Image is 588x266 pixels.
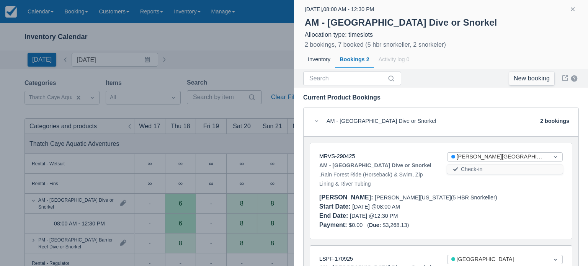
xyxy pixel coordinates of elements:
strong: AM - [GEOGRAPHIC_DATA] Dive or Snorkel [305,17,497,28]
div: Payment : [319,222,349,228]
div: Current Product Bookings [303,94,579,101]
div: [PERSON_NAME] : [319,194,375,201]
div: Start Date : [319,203,352,210]
div: [PERSON_NAME][US_STATE] (5 HBR Snorkeller) [319,193,563,202]
div: $0.00 [319,220,563,230]
div: [DATE] @ 08:00 AM [319,202,435,211]
a: LSPF-170925 [319,256,353,262]
div: [DATE] , 08:00 AM - 12:30 PM [305,5,374,14]
div: , Rain Forest Ride (Horseback) & Swim, Zip Lining & River Tubing [319,161,435,188]
div: [DATE] @ 12:30 PM [319,211,435,220]
div: Inventory [303,51,335,69]
div: 2 bookings, 7 booked (5 hbr snorkeller, 2 snorkeler) [305,40,446,49]
div: [GEOGRAPHIC_DATA] [451,255,545,264]
a: New booking [509,72,554,85]
button: Check-in [447,165,563,174]
input: Search [309,72,386,85]
div: Allocation type: timeslots [305,31,577,39]
a: MRVS-290425 [319,153,355,159]
div: 2 bookings [540,117,569,127]
span: Dropdown icon [552,153,559,161]
strong: AM - [GEOGRAPHIC_DATA] Dive or Snorkel [319,161,431,170]
div: [PERSON_NAME][GEOGRAPHIC_DATA] [451,153,545,161]
div: AM - [GEOGRAPHIC_DATA] Dive or Snorkel [327,117,436,127]
span: Dropdown icon [552,256,559,263]
div: Bookings 2 [335,51,374,69]
span: ( $3,268.13 ) [367,222,409,228]
div: End Date : [319,212,350,219]
div: Due: [369,222,382,228]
